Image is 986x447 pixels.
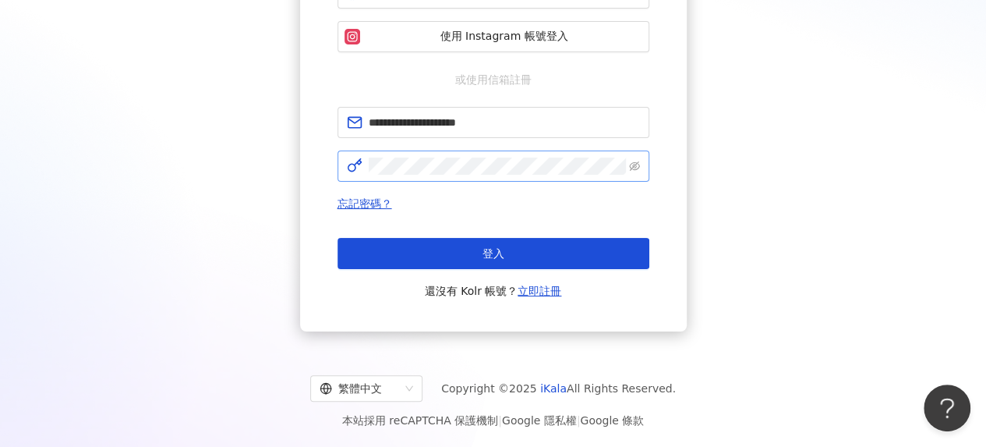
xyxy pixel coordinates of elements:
[366,29,642,44] span: 使用 Instagram 帳號登入
[629,161,640,172] span: eye-invisible
[338,21,649,52] button: 使用 Instagram 帳號登入
[482,247,504,260] span: 登入
[540,382,567,395] a: iKala
[338,197,392,210] a: 忘記密碼？
[441,379,676,398] span: Copyright © 2025 All Rights Reserved.
[518,285,561,297] a: 立即註冊
[444,71,542,88] span: 或使用信箱註冊
[425,282,562,300] span: 還沒有 Kolr 帳號？
[502,414,577,427] a: Google 隱私權
[342,411,644,430] span: 本站採用 reCAPTCHA 保護機制
[580,414,644,427] a: Google 條款
[577,414,581,427] span: |
[320,376,399,401] div: 繁體中文
[498,414,502,427] span: |
[338,238,649,269] button: 登入
[924,385,970,431] iframe: Help Scout Beacon - Open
